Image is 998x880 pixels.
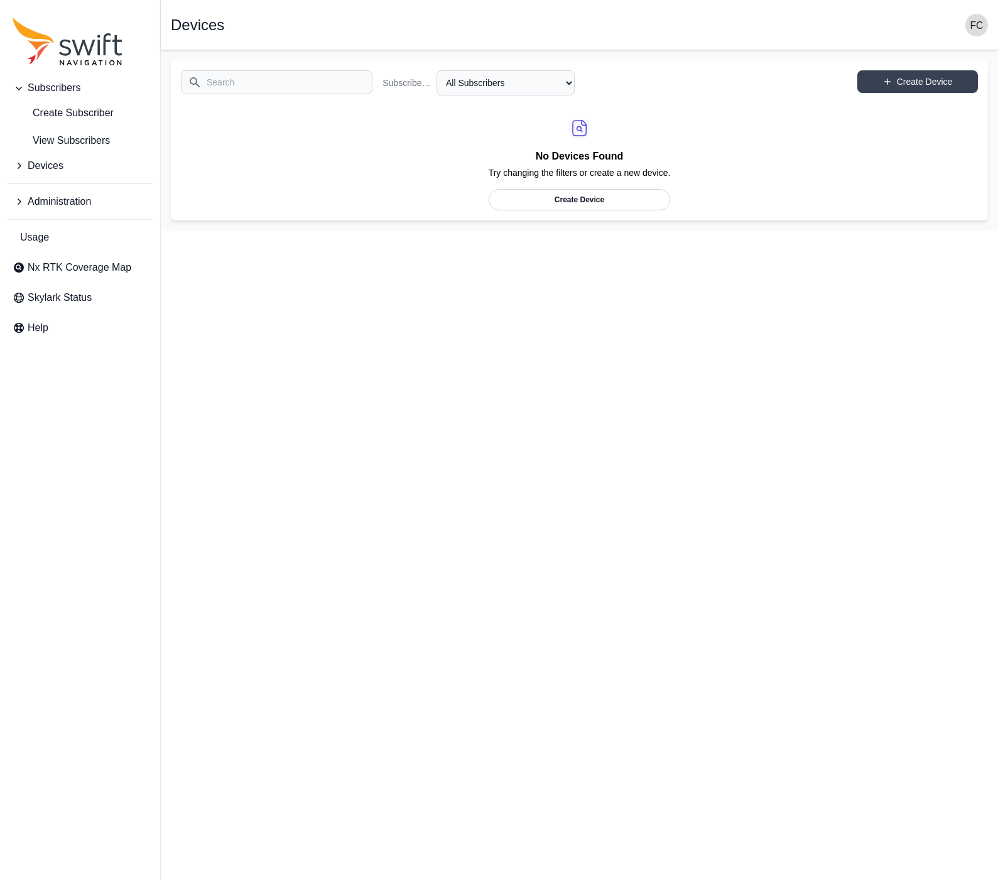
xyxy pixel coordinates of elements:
[8,128,153,153] a: View Subscribers
[382,77,431,89] label: Subscriber Name
[181,70,372,94] input: Search
[8,153,153,178] button: Devices
[28,320,48,335] span: Help
[8,285,153,310] a: Skylark Status
[8,225,153,250] a: Usage
[437,70,574,95] select: Subscriber
[8,189,153,214] button: Administration
[28,290,92,305] span: Skylark Status
[28,80,80,95] span: Subscribers
[8,315,153,340] a: Help
[13,106,114,121] span: Create Subscriber
[13,133,110,148] span: View Subscribers
[965,14,988,36] img: user photo
[857,70,978,93] a: Create Device
[28,260,131,275] span: Nx RTK Coverage Map
[28,158,63,173] span: Devices
[28,194,91,209] span: Administration
[8,75,153,100] button: Subscribers
[8,100,153,126] a: Create Subscriber
[489,167,671,189] p: Try changing the filters or create a new device.
[20,230,49,245] span: Usage
[489,189,671,210] a: Create Device
[171,18,224,33] h1: Devices
[8,255,153,280] a: Nx RTK Coverage Map
[489,148,671,167] h2: No Devices Found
